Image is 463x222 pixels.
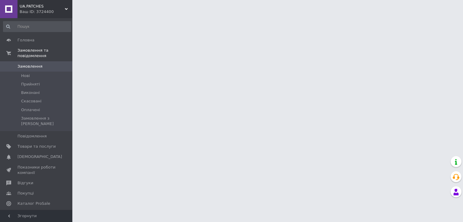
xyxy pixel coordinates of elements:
[20,9,72,14] div: Ваш ID: 3724400
[21,98,42,104] span: Скасовані
[17,201,50,206] span: Каталог ProSale
[17,37,34,43] span: Головна
[17,165,56,175] span: Показники роботи компанії
[17,154,62,159] span: [DEMOGRAPHIC_DATA]
[17,144,56,149] span: Товари та послуги
[21,82,40,87] span: Прийняті
[17,48,72,59] span: Замовлення та повідомлення
[20,4,65,9] span: UA.PATCHES
[21,116,71,127] span: Замовлення з [PERSON_NAME]
[21,107,40,113] span: Оплачені
[17,134,47,139] span: Повідомлення
[17,180,33,186] span: Відгуки
[21,73,30,79] span: Нові
[17,64,43,69] span: Замовлення
[17,191,34,196] span: Покупці
[3,21,71,32] input: Пошук
[21,90,40,95] span: Виконані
